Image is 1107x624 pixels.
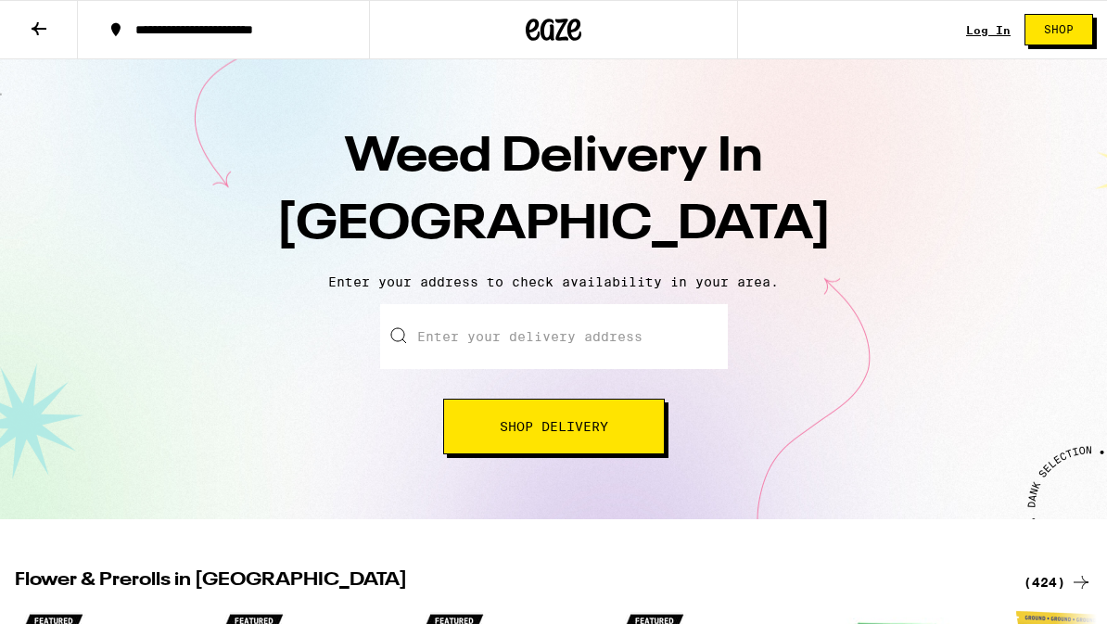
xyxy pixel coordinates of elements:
h1: Weed Delivery In [229,124,878,260]
button: Shop Delivery [443,399,665,454]
a: (424) [1024,571,1092,593]
button: Shop [1024,14,1093,45]
a: Log In [966,24,1011,36]
input: Enter your delivery address [380,304,728,369]
h2: Flower & Prerolls in [GEOGRAPHIC_DATA] [15,571,1001,593]
span: Shop Delivery [500,420,608,433]
a: Shop [1011,14,1107,45]
span: [GEOGRAPHIC_DATA] [276,201,832,249]
p: Enter your address to check availability in your area. [19,274,1088,289]
span: Shop [1044,24,1074,35]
